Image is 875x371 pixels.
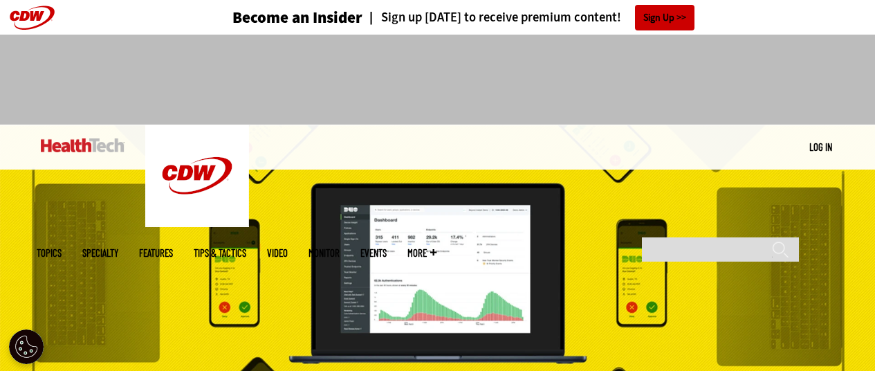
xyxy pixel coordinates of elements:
[809,140,832,154] div: User menu
[9,329,44,364] div: Cookie Settings
[41,138,125,152] img: Home
[145,216,249,230] a: CDW
[82,248,118,258] span: Specialty
[139,248,173,258] a: Features
[308,248,340,258] a: MonITor
[809,141,832,153] a: Log in
[360,248,387,258] a: Events
[145,125,249,227] img: Home
[186,48,690,111] iframe: advertisement
[407,248,436,258] span: More
[181,10,362,26] a: Become an Insider
[37,248,62,258] span: Topics
[362,11,621,24] a: Sign up [DATE] to receive premium content!
[635,5,694,30] a: Sign Up
[232,10,362,26] h3: Become an Insider
[9,329,44,364] button: Open Preferences
[267,248,288,258] a: Video
[194,248,246,258] a: Tips & Tactics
